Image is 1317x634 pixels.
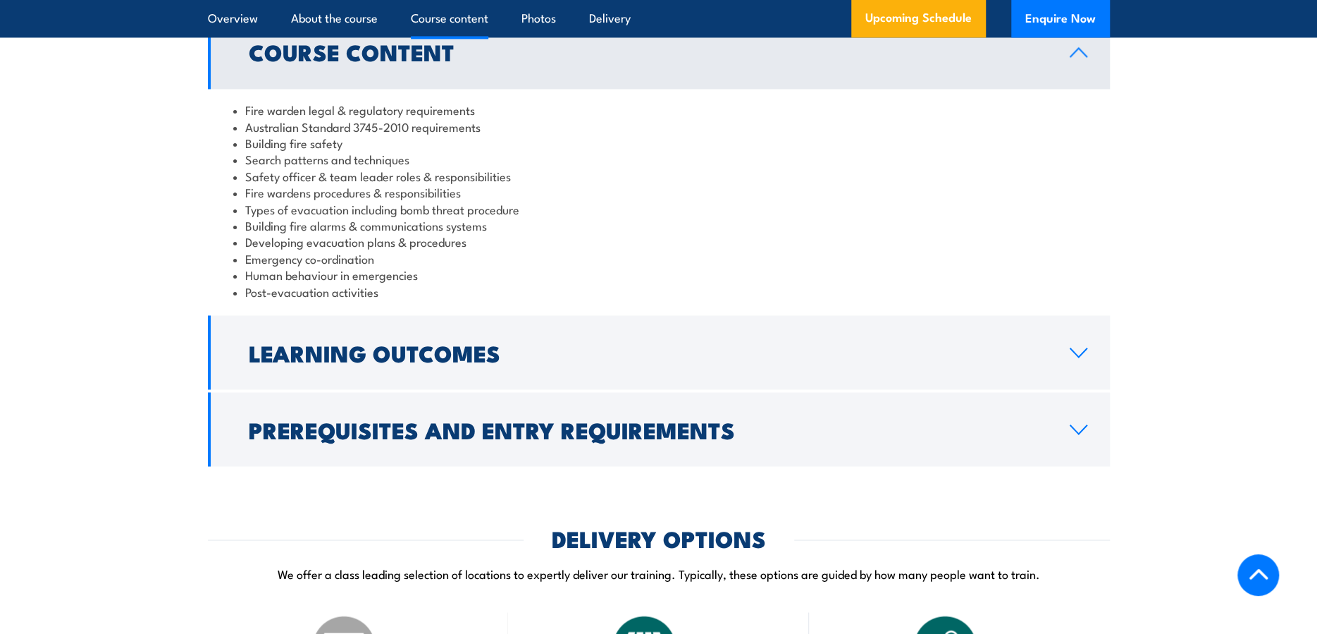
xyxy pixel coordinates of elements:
[208,565,1110,581] p: We offer a class leading selection of locations to expertly deliver our training. Typically, thes...
[233,168,1084,184] li: Safety officer & team leader roles & responsibilities
[233,118,1084,135] li: Australian Standard 3745-2010 requirements
[249,419,1047,439] h2: Prerequisites and Entry Requirements
[233,135,1084,151] li: Building fire safety
[208,315,1110,389] a: Learning Outcomes
[233,102,1084,118] li: Fire warden legal & regulatory requirements
[249,342,1047,362] h2: Learning Outcomes
[233,284,1084,300] li: Post-evacuation activities
[233,250,1084,267] li: Emergency co-ordination
[208,392,1110,466] a: Prerequisites and Entry Requirements
[249,42,1047,61] h2: Course Content
[233,184,1084,200] li: Fire wardens procedures & responsibilities
[552,528,766,547] h2: DELIVERY OPTIONS
[233,151,1084,167] li: Search patterns and techniques
[233,217,1084,233] li: Building fire alarms & communications systems
[233,267,1084,283] li: Human behaviour in emergencies
[208,15,1110,89] a: Course Content
[233,201,1084,217] li: Types of evacuation including bomb threat procedure
[233,233,1084,250] li: Developing evacuation plans & procedures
